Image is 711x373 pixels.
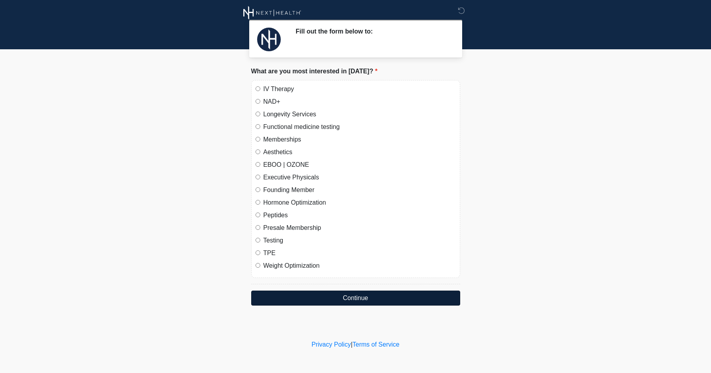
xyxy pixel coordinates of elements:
[256,225,260,230] input: Presale Membership
[263,261,456,270] label: Weight Optimization
[263,173,456,182] label: Executive Physicals
[256,112,260,116] input: Longevity Services
[256,238,260,242] input: Testing
[263,122,456,132] label: Functional medicine testing
[296,28,448,35] h2: Fill out the form below to:
[251,291,460,306] button: Continue
[263,84,456,94] label: IV Therapy
[256,137,260,142] input: Memberships
[312,341,351,348] a: Privacy Policy
[256,124,260,129] input: Functional medicine testing
[256,86,260,91] input: IV Therapy
[263,223,456,233] label: Presale Membership
[256,175,260,179] input: Executive Physicals
[263,147,456,157] label: Aesthetics
[256,99,260,104] input: NAD+
[243,6,301,20] img: Next Health Wellness Logo
[263,160,456,170] label: EBOO | OZONE
[251,67,378,76] label: What are you most interested in [DATE]?
[353,341,399,348] a: Terms of Service
[256,213,260,217] input: Peptides
[256,200,260,205] input: Hormone Optimization
[256,149,260,154] input: Aesthetics
[263,211,456,220] label: Peptides
[263,248,456,258] label: TPE
[263,198,456,207] label: Hormone Optimization
[351,341,353,348] a: |
[263,97,456,106] label: NAD+
[263,135,456,144] label: Memberships
[256,250,260,255] input: TPE
[263,185,456,195] label: Founding Member
[256,263,260,268] input: Weight Optimization
[257,28,281,51] img: Agent Avatar
[263,236,456,245] label: Testing
[256,187,260,192] input: Founding Member
[263,110,456,119] label: Longevity Services
[256,162,260,167] input: EBOO | OZONE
